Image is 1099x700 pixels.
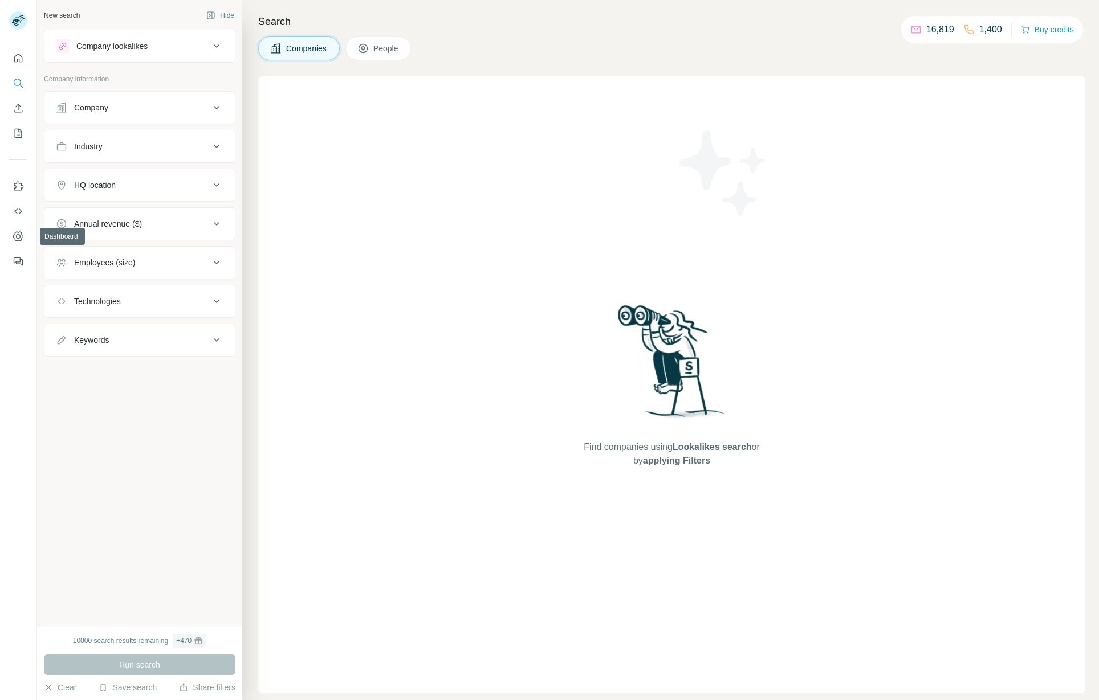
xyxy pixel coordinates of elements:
[73,634,206,648] div: 10000 search results remaining
[1021,22,1074,38] button: Buy credits
[44,682,76,693] button: Clear
[9,226,27,247] button: Dashboard
[44,171,235,199] button: HQ location
[74,141,103,152] div: Industry
[44,10,80,21] div: New search
[74,102,108,113] div: Company
[44,74,235,84] p: Company information
[198,7,242,24] button: Hide
[643,456,710,465] span: applying Filters
[44,249,235,276] button: Employees (size)
[44,94,235,121] button: Company
[74,179,116,191] div: HQ location
[673,442,752,452] span: Lookalikes search
[9,123,27,144] button: My lists
[258,14,1085,30] h4: Search
[580,440,763,468] span: Find companies using or by
[9,201,27,222] button: Use Surfe API
[44,326,235,354] button: Keywords
[9,251,27,272] button: Feedback
[44,288,235,315] button: Technologies
[74,334,109,346] div: Keywords
[74,218,142,230] div: Annual revenue ($)
[176,636,192,646] div: + 470
[9,98,27,118] button: Enrich CSV
[99,682,157,693] button: Save search
[44,32,235,60] button: Company lookalikes
[44,133,235,160] button: Industry
[74,257,135,268] div: Employees (size)
[613,302,731,429] img: Surfe Illustration - Woman searching with binoculars
[179,682,235,693] button: Share filters
[44,210,235,238] button: Annual revenue ($)
[9,176,27,197] button: Use Surfe on LinkedIn
[979,23,1002,36] p: 1,400
[74,296,121,307] div: Technologies
[9,48,27,68] button: Quick start
[926,23,954,36] p: 16,819
[9,73,27,93] button: Search
[672,122,775,224] img: Surfe Illustration - Stars
[286,43,328,54] span: Companies
[76,40,148,52] div: Company lookalikes
[373,43,400,54] span: People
